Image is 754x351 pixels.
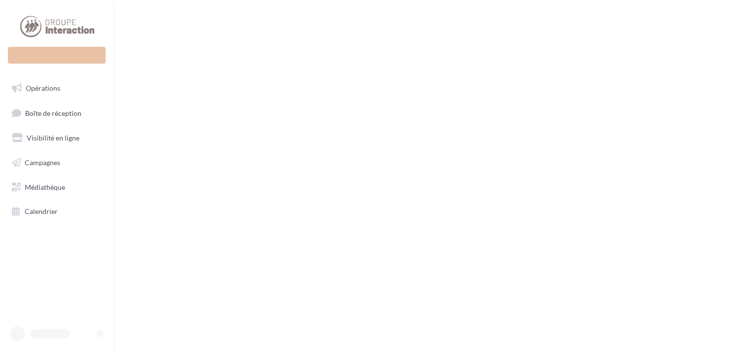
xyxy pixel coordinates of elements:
[26,84,60,92] span: Opérations
[6,128,108,148] a: Visibilité en ligne
[6,177,108,198] a: Médiathèque
[6,201,108,222] a: Calendrier
[6,78,108,99] a: Opérations
[27,134,79,142] span: Visibilité en ligne
[6,152,108,173] a: Campagnes
[25,207,58,215] span: Calendrier
[25,108,81,117] span: Boîte de réception
[8,47,106,64] div: Nouvelle campagne
[6,103,108,124] a: Boîte de réception
[25,158,60,167] span: Campagnes
[25,182,65,191] span: Médiathèque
